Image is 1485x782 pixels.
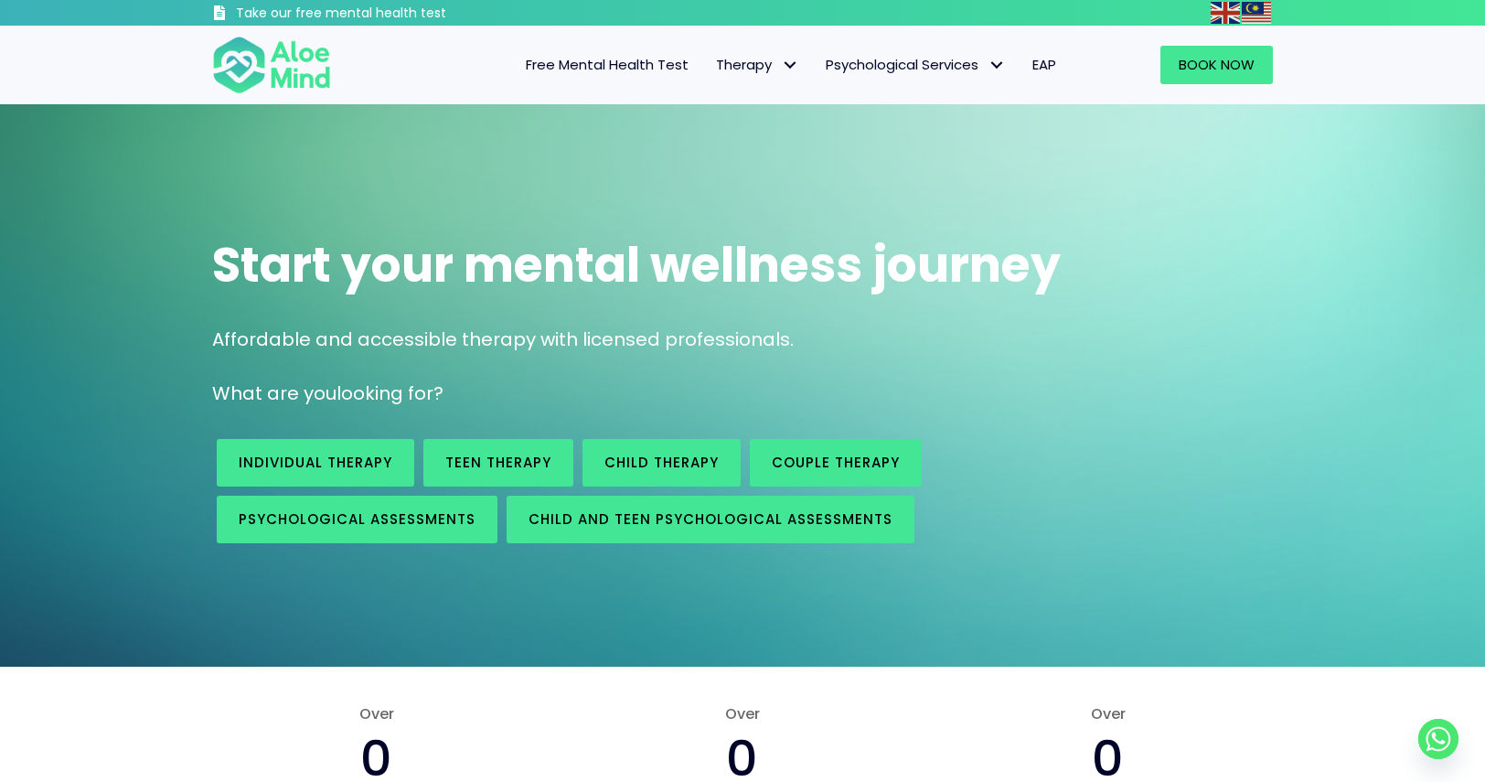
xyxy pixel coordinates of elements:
span: Psychological assessments [239,509,475,529]
img: Aloe mind Logo [212,35,331,95]
span: Child and Teen Psychological assessments [529,509,892,529]
span: Over [944,703,1273,724]
a: Malay [1242,2,1273,23]
span: Start your mental wellness journey [212,231,1061,298]
nav: Menu [355,46,1070,84]
span: Therapy [716,55,798,74]
span: Teen Therapy [445,453,551,472]
a: Book Now [1160,46,1273,84]
span: Individual therapy [239,453,392,472]
a: Child and Teen Psychological assessments [507,496,914,543]
a: Child Therapy [582,439,741,487]
a: Psychological assessments [217,496,497,543]
a: Teen Therapy [423,439,573,487]
span: What are you [212,380,337,406]
a: Free Mental Health Test [512,46,702,84]
a: EAP [1019,46,1070,84]
a: Couple therapy [750,439,922,487]
a: TherapyTherapy: submenu [702,46,812,84]
h3: Take our free mental health test [236,5,544,23]
img: en [1211,2,1240,24]
a: Individual therapy [217,439,414,487]
span: Over [578,703,907,724]
a: Psychological ServicesPsychological Services: submenu [812,46,1019,84]
span: Couple therapy [772,453,900,472]
span: Child Therapy [604,453,719,472]
span: Psychological Services: submenu [983,52,1010,79]
span: looking for? [337,380,443,406]
a: English [1211,2,1242,23]
span: Therapy: submenu [776,52,803,79]
span: Book Now [1179,55,1255,74]
span: Over [212,703,541,724]
img: ms [1242,2,1271,24]
span: Psychological Services [826,55,1005,74]
a: Whatsapp [1418,719,1458,759]
a: Take our free mental health test [212,5,544,26]
span: EAP [1032,55,1056,74]
span: Free Mental Health Test [526,55,689,74]
p: Affordable and accessible therapy with licensed professionals. [212,327,1273,353]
